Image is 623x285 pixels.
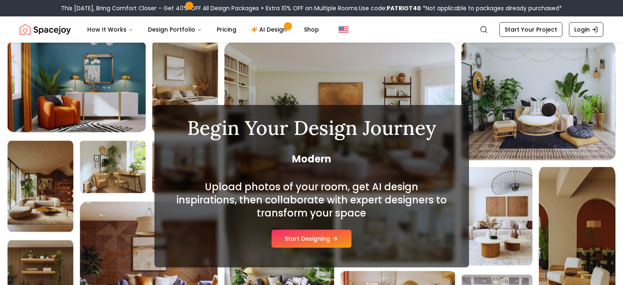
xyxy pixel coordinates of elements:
nav: Global [20,16,603,43]
a: AI Design [245,21,296,38]
b: PATRIOT40 [387,4,421,12]
div: This [DATE], Bring Comfort Closer – Get 40% OFF All Design Packages + Extra 10% OFF on Multiple R... [61,4,562,12]
h1: Begin Your Design Journey [174,118,449,138]
h2: Upload photos of your room, get AI design inspirations, then collaborate with expert designers to... [174,180,449,220]
button: Design Portfolio [141,21,208,38]
a: Login [569,22,603,37]
img: United States [339,25,349,34]
img: Spacejoy Logo [20,21,71,38]
span: *Not applicable to packages already purchased* [421,4,562,12]
a: Pricing [210,21,243,38]
button: Start Designing [272,230,351,248]
span: Use code: [359,4,421,12]
button: How It Works [81,21,140,38]
a: Spacejoy [20,21,71,38]
span: Modern [174,153,449,166]
a: Start Your Project [499,22,562,37]
a: Shop [297,21,326,38]
nav: Main [81,21,326,38]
